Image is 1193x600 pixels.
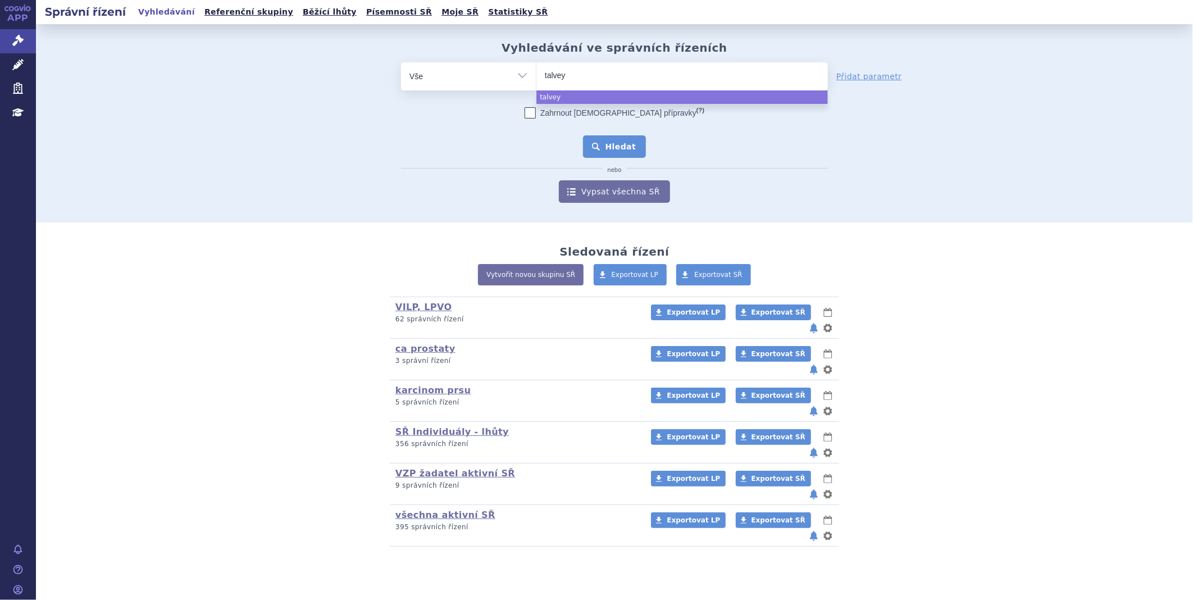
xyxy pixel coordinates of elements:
a: karcinom prsu [395,385,471,396]
p: 395 správních řízení [395,522,636,532]
button: notifikace [808,446,819,460]
span: Exportovat SŘ [694,271,743,279]
a: Vytvořit novou skupinu SŘ [478,264,584,285]
button: notifikace [808,404,819,418]
span: Exportovat SŘ [752,392,805,399]
button: nastavení [822,529,834,543]
h2: Správní řízení [36,4,135,20]
button: Hledat [583,135,646,158]
a: Exportovat SŘ [736,388,811,403]
button: nastavení [822,363,834,376]
button: lhůty [822,430,834,444]
span: Exportovat SŘ [752,516,805,524]
span: Exportovat LP [667,392,720,399]
a: Exportovat SŘ [736,429,811,445]
a: Exportovat LP [651,512,726,528]
button: notifikace [808,529,819,543]
span: Exportovat LP [667,516,720,524]
a: ca prostaty [395,343,456,354]
button: notifikace [808,363,819,376]
span: Exportovat LP [667,350,720,358]
a: všechna aktivní SŘ [395,510,495,520]
button: lhůty [822,389,834,402]
h2: Vyhledávání ve správních řízeních [502,41,727,54]
a: Exportovat SŘ [676,264,751,285]
a: Exportovat SŘ [736,512,811,528]
a: Přidat parametr [836,71,902,82]
a: Moje SŘ [438,4,482,20]
p: 9 správních řízení [395,481,636,490]
a: Exportovat LP [651,471,726,487]
a: VZP žadatel aktivní SŘ [395,468,515,479]
button: nastavení [822,404,834,418]
a: Exportovat LP [651,304,726,320]
button: lhůty [822,513,834,527]
a: Vypsat všechna SŘ [559,180,670,203]
span: Exportovat LP [667,475,720,483]
abbr: (?) [696,107,704,114]
p: 5 správních řízení [395,398,636,407]
button: nastavení [822,446,834,460]
p: 62 správních řízení [395,315,636,324]
a: Exportovat SŘ [736,471,811,487]
p: 3 správní řízení [395,356,636,366]
a: Vyhledávání [135,4,198,20]
button: notifikace [808,321,819,335]
p: 356 správních řízení [395,439,636,449]
a: Referenční skupiny [201,4,297,20]
a: SŘ Individuály - lhůty [395,426,509,437]
a: Exportovat SŘ [736,346,811,362]
a: Exportovat LP [651,346,726,362]
span: Exportovat SŘ [752,433,805,441]
h2: Sledovaná řízení [559,245,669,258]
a: Písemnosti SŘ [363,4,435,20]
button: notifikace [808,488,819,501]
a: Exportovat SŘ [736,304,811,320]
li: talvey [536,90,828,104]
span: Exportovat SŘ [752,308,805,316]
span: Exportovat LP [667,433,720,441]
a: Exportovat LP [651,429,726,445]
button: lhůty [822,306,834,319]
label: Zahrnout [DEMOGRAPHIC_DATA] přípravky [525,107,704,119]
a: Exportovat LP [594,264,667,285]
a: Běžící lhůty [299,4,360,20]
span: Exportovat SŘ [752,350,805,358]
span: Exportovat LP [667,308,720,316]
button: nastavení [822,321,834,335]
span: Exportovat LP [612,271,659,279]
button: nastavení [822,488,834,501]
button: lhůty [822,347,834,361]
a: Exportovat LP [651,388,726,403]
a: Statistiky SŘ [485,4,551,20]
span: Exportovat SŘ [752,475,805,483]
a: VILP, LPVO [395,302,452,312]
button: lhůty [822,472,834,485]
i: nebo [602,167,627,174]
